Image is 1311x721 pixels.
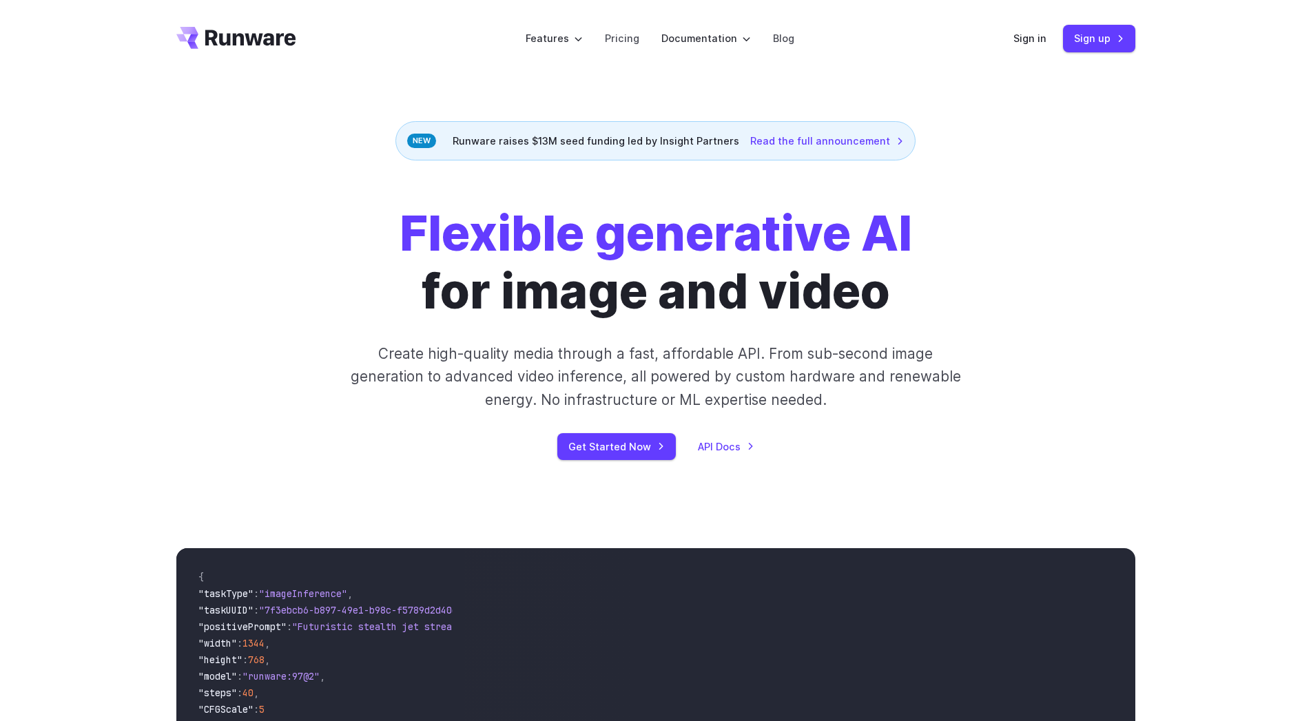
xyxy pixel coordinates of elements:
[198,703,254,715] span: "CFGScale"
[198,620,287,633] span: "positivePrompt"
[237,637,242,649] span: :
[661,30,751,46] label: Documentation
[259,604,468,616] span: "7f3ebcb6-b897-49e1-b98c-f5789d2d40d7"
[347,587,353,600] span: ,
[176,27,296,49] a: Go to /
[198,687,237,699] span: "steps"
[198,654,242,666] span: "height"
[198,587,254,600] span: "taskType"
[242,670,320,682] span: "runware:97@2"
[254,587,259,600] span: :
[237,687,242,699] span: :
[237,670,242,682] span: :
[242,654,248,666] span: :
[395,121,916,160] div: Runware raises $13M seed funding led by Insight Partners
[605,30,639,46] a: Pricing
[259,587,347,600] span: "imageInference"
[400,204,912,262] strong: Flexible generative AI
[526,30,583,46] label: Features
[265,654,270,666] span: ,
[198,571,204,583] span: {
[698,439,754,454] a: API Docs
[242,637,265,649] span: 1344
[750,133,904,149] a: Read the full announcement
[198,670,237,682] span: "model"
[259,703,265,715] span: 5
[773,30,794,46] a: Blog
[400,205,912,320] h1: for image and video
[1013,30,1046,46] a: Sign in
[1063,25,1135,52] a: Sign up
[265,637,270,649] span: ,
[557,433,676,460] a: Get Started Now
[198,637,237,649] span: "width"
[349,342,962,411] p: Create high-quality media through a fast, affordable API. From sub-second image generation to adv...
[254,604,259,616] span: :
[198,604,254,616] span: "taskUUID"
[242,687,254,699] span: 40
[320,670,325,682] span: ,
[287,620,292,633] span: :
[248,654,265,666] span: 768
[254,687,259,699] span: ,
[292,620,794,633] span: "Futuristic stealth jet streaking through a neon-lit cityscape with glowing purple exhaust"
[254,703,259,715] span: :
